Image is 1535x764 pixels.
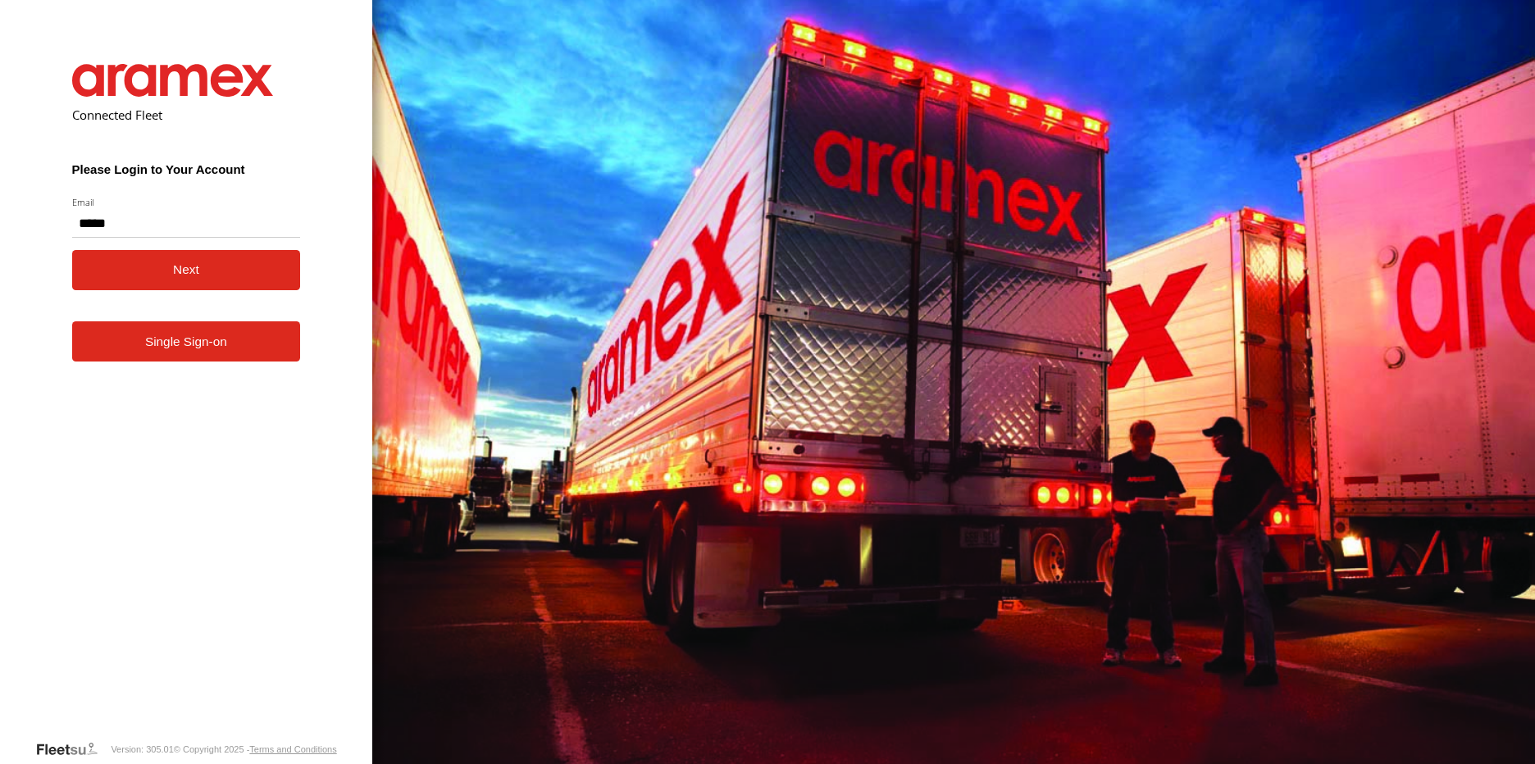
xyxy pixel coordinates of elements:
h3: Please Login to Your Account [72,162,301,176]
h2: Connected Fleet [72,107,301,123]
div: Version: 305.01 [111,744,173,754]
a: Terms and Conditions [249,744,336,754]
label: Email [72,196,301,208]
img: Aramex [72,64,274,97]
a: Single Sign-on [72,321,301,362]
button: Next [72,250,301,290]
div: © Copyright 2025 - [174,744,337,754]
a: Visit our Website [35,741,111,757]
